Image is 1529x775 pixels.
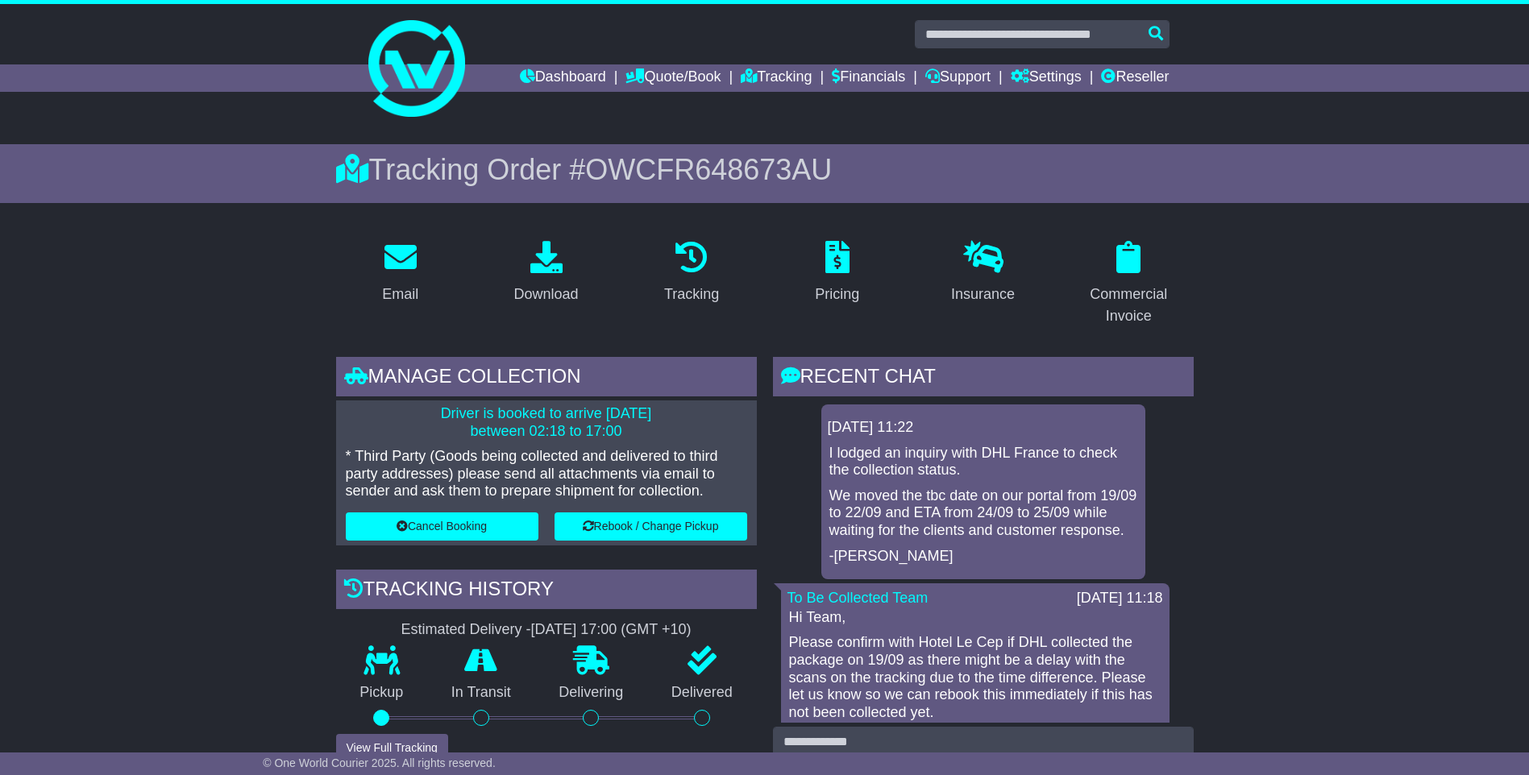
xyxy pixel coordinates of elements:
a: Tracking [654,235,729,311]
p: Please confirm with Hotel Le Cep if DHL collected the package on 19/09 as there might be a delay ... [789,634,1161,721]
a: Download [503,235,588,311]
div: RECENT CHAT [773,357,1194,400]
p: Hi Team, [789,609,1161,627]
a: Reseller [1101,64,1169,92]
p: I lodged an inquiry with DHL France to check the collection status. [829,445,1137,479]
div: [DATE] 11:22 [828,419,1139,437]
p: Pickup [336,684,428,702]
p: * Third Party (Goods being collected and delivered to third party addresses) please send all atta... [346,448,747,500]
a: Email [372,235,429,311]
a: Pricing [804,235,870,311]
a: Commercial Invoice [1064,235,1194,333]
div: Pricing [815,284,859,305]
a: Support [925,64,991,92]
div: Tracking history [336,570,757,613]
p: -[PERSON_NAME] [829,548,1137,566]
p: We moved the tbc date on our portal from 19/09 to 22/09 and ETA from 24/09 to 25/09 while waiting... [829,487,1137,540]
div: Estimated Delivery - [336,621,757,639]
p: In Transit [427,684,535,702]
button: View Full Tracking [336,734,448,762]
button: Cancel Booking [346,512,538,541]
a: Financials [832,64,905,92]
a: Tracking [741,64,812,92]
p: Delivered [647,684,757,702]
span: © One World Courier 2025. All rights reserved. [263,756,496,769]
p: Delivering [535,684,648,702]
div: Manage collection [336,357,757,400]
div: Download [513,284,578,305]
span: OWCFR648673AU [585,153,832,186]
a: Settings [1011,64,1082,92]
a: Quote/Book [625,64,721,92]
div: Commercial Invoice [1074,284,1183,327]
a: Insurance [941,235,1025,311]
a: To Be Collected Team [787,590,929,606]
a: Dashboard [520,64,606,92]
div: Email [382,284,418,305]
button: Rebook / Change Pickup [555,512,747,541]
div: [DATE] 17:00 (GMT +10) [531,621,692,639]
div: Tracking [664,284,719,305]
div: Insurance [951,284,1015,305]
div: Tracking Order # [336,152,1194,187]
p: Driver is booked to arrive [DATE] between 02:18 to 17:00 [346,405,747,440]
div: [DATE] 11:18 [1077,590,1163,607]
